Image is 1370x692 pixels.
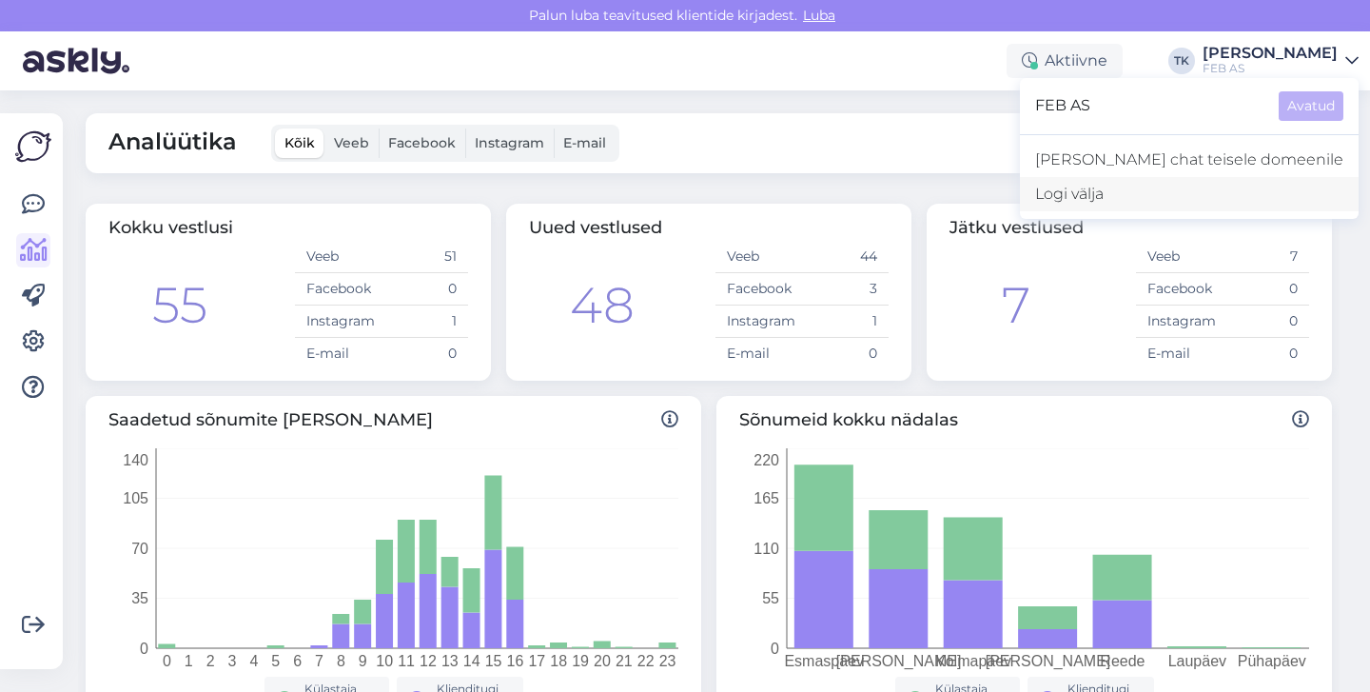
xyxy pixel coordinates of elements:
div: [PERSON_NAME] [1203,46,1338,61]
tspan: 3 [228,653,237,669]
tspan: 0 [771,641,779,657]
tspan: Pühapäev [1238,653,1306,669]
tspan: 55 [762,590,779,606]
td: Veeb [1136,241,1223,273]
tspan: 17 [528,653,545,669]
tspan: 16 [507,653,524,669]
span: Sõnumeid kokku nädalas [739,407,1309,433]
span: Jätku vestlused [949,217,1084,238]
tspan: 165 [753,490,779,506]
td: 7 [1223,241,1309,273]
span: E-mail [563,134,606,151]
tspan: 20 [594,653,611,669]
tspan: Esmaspäev [784,653,864,669]
td: Instagram [715,306,802,338]
div: 7 [1002,268,1030,343]
tspan: 0 [140,641,148,657]
td: 0 [1223,273,1309,306]
tspan: 6 [293,653,302,669]
tspan: 4 [249,653,258,669]
tspan: 13 [441,653,459,669]
span: Veeb [334,134,369,151]
span: Kõik [284,134,315,151]
tspan: [PERSON_NAME] [836,653,962,670]
tspan: 11 [398,653,415,669]
tspan: 70 [131,541,148,557]
tspan: 0 [163,653,171,669]
td: E-mail [715,338,802,370]
span: Uued vestlused [529,217,662,238]
td: 0 [802,338,889,370]
td: Instagram [1136,306,1223,338]
td: Veeb [715,241,802,273]
tspan: 23 [659,653,676,669]
tspan: 220 [753,452,779,468]
span: Luba [797,7,841,24]
td: 0 [1223,338,1309,370]
tspan: 1 [185,653,193,669]
td: E-mail [1136,338,1223,370]
a: [PERSON_NAME] chat teisele domeenile [1020,143,1359,177]
td: E-mail [295,338,382,370]
td: Veeb [295,241,382,273]
td: 1 [382,306,468,338]
td: 0 [382,273,468,306]
tspan: 15 [485,653,502,669]
span: Saadetud sõnumite [PERSON_NAME] [108,407,678,433]
td: 51 [382,241,468,273]
tspan: 19 [572,653,589,669]
td: Facebook [295,273,382,306]
tspan: 12 [420,653,437,669]
div: TK [1168,48,1195,74]
tspan: Reede [1100,653,1145,669]
div: Aktiivne [1007,44,1123,78]
tspan: 105 [123,490,148,506]
a: [PERSON_NAME]FEB AS [1203,46,1359,76]
span: Instagram [475,134,544,151]
span: Facebook [388,134,456,151]
tspan: Kolmapäev [935,653,1011,669]
td: 0 [382,338,468,370]
div: 48 [570,268,635,343]
tspan: 9 [359,653,367,669]
div: 55 [152,268,207,343]
div: Logi välja [1020,177,1359,211]
td: 44 [802,241,889,273]
tspan: [PERSON_NAME] [986,653,1111,670]
td: 0 [1223,306,1309,338]
tspan: 110 [753,541,779,557]
tspan: 2 [206,653,215,669]
tspan: 10 [376,653,393,669]
tspan: 18 [550,653,567,669]
td: Facebook [1136,273,1223,306]
tspan: 5 [271,653,280,669]
button: Avatud [1279,91,1343,121]
span: FEB AS [1035,91,1263,121]
tspan: 14 [463,653,480,669]
tspan: 7 [315,653,323,669]
tspan: 22 [637,653,655,669]
tspan: 8 [337,653,345,669]
tspan: Laupäev [1168,653,1226,669]
tspan: 21 [616,653,633,669]
span: Kokku vestlusi [108,217,233,238]
div: FEB AS [1203,61,1338,76]
tspan: 140 [123,452,148,468]
td: Instagram [295,306,382,338]
td: Facebook [715,273,802,306]
tspan: 35 [131,590,148,606]
td: 3 [802,273,889,306]
span: Analüütika [108,125,237,162]
td: 1 [802,306,889,338]
img: Askly Logo [15,129,51,165]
